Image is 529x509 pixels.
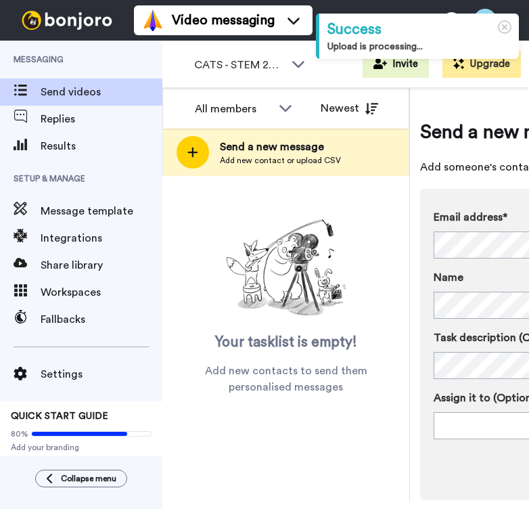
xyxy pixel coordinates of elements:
[434,269,463,286] span: Name
[35,470,127,487] button: Collapse menu
[41,203,162,219] span: Message template
[220,139,341,155] span: Send a new message
[11,412,108,421] span: QUICK START GUIDE
[41,84,162,100] span: Send videos
[41,311,162,328] span: Fallbacks
[172,11,275,30] span: Video messaging
[41,230,162,246] span: Integrations
[41,257,162,273] span: Share library
[16,11,118,30] img: bj-logo-header-white.svg
[310,95,388,122] button: Newest
[11,442,152,453] span: Add your branding
[11,428,28,439] span: 80%
[41,138,162,154] span: Results
[41,366,162,382] span: Settings
[41,284,162,301] span: Workspaces
[142,9,164,31] img: vm-color.svg
[327,40,511,53] div: Upload is processing...
[363,51,429,78] button: Invite
[61,473,116,484] span: Collapse menu
[220,155,341,166] span: Add new contact or upload CSV
[442,51,521,78] button: Upgrade
[215,332,357,353] span: Your tasklist is empty!
[327,19,511,40] div: Success
[194,57,285,73] span: CATS - STEM 2025
[195,101,272,117] div: All members
[218,214,354,322] img: ready-set-action.png
[41,111,162,127] span: Replies
[183,363,389,395] span: Add new contacts to send them personalised messages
